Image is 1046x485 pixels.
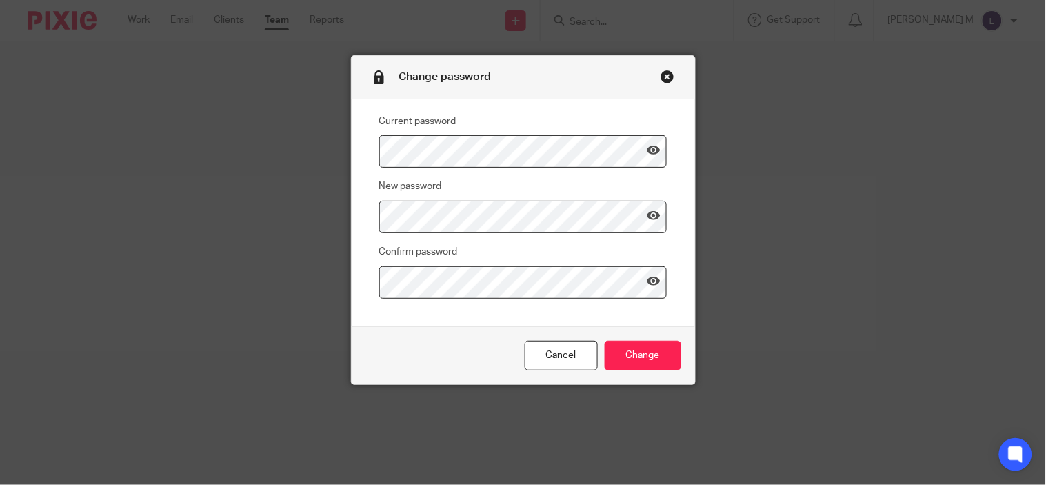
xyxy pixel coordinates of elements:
a: Close this dialog window [661,70,674,88]
label: Current password [379,115,456,128]
a: Cancel [525,341,598,370]
label: Confirm password [379,245,458,259]
label: New password [379,179,442,193]
input: Change [605,341,681,370]
span: Change password [399,71,492,82]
